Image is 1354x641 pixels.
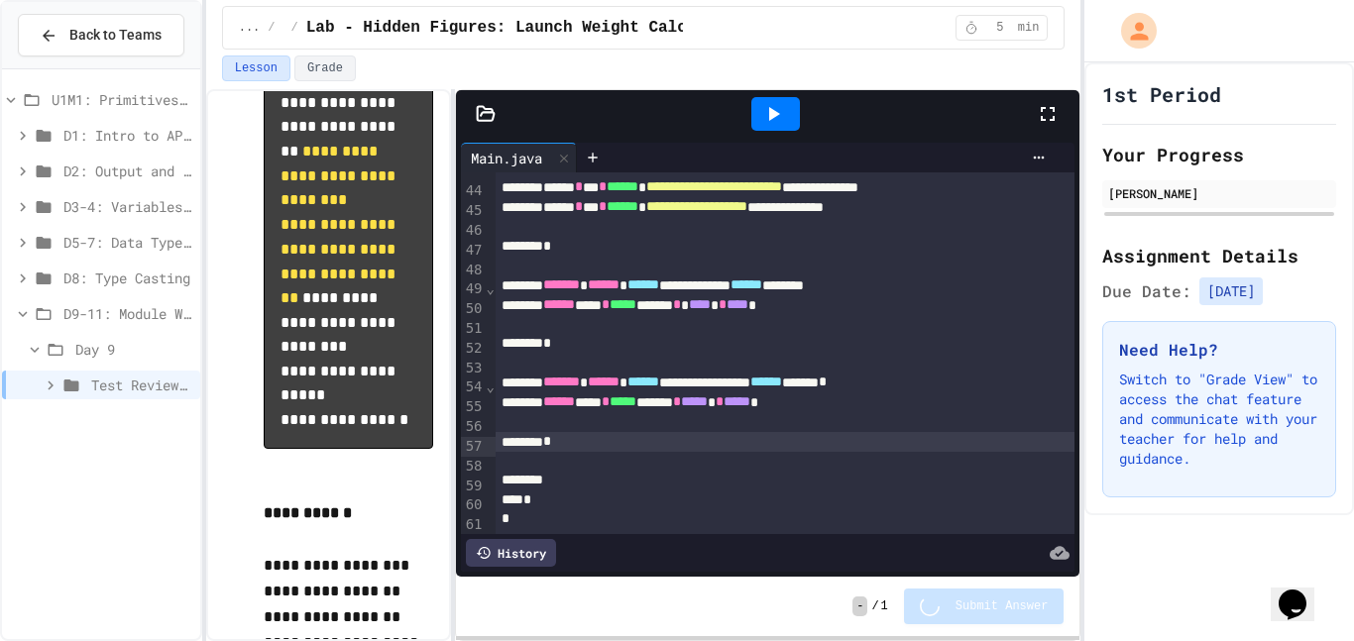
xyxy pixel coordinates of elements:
span: D2: Output and Compiling Code [63,160,192,181]
h1: 1st Period [1102,80,1221,108]
div: 51 [461,319,486,339]
span: D9-11: Module Wrap Up [63,303,192,324]
span: [DATE] [1199,277,1263,305]
button: Lesson [222,55,290,81]
span: D8: Type Casting [63,267,192,288]
div: 58 [461,457,486,477]
div: History [466,539,556,567]
div: 56 [461,417,486,437]
span: 1 [881,598,888,614]
div: 61 [461,515,486,535]
span: Submit Answer [956,598,1049,614]
span: ... [239,20,261,36]
span: D3-4: Variables and Input [63,196,192,217]
div: 53 [461,359,486,378]
h2: Your Progress [1102,141,1336,168]
h2: Assignment Details [1102,242,1336,269]
div: 59 [461,477,486,496]
div: 54 [461,377,486,397]
span: / [291,20,298,36]
span: D1: Intro to APCSA [63,125,192,146]
div: [PERSON_NAME] [1108,184,1330,202]
span: min [1018,20,1040,36]
span: Back to Teams [69,25,162,46]
div: 46 [461,221,486,241]
div: My Account [1100,8,1162,53]
div: 55 [461,397,486,417]
span: Lab - Hidden Figures: Launch Weight Calculator [306,16,744,40]
div: 45 [461,201,486,221]
div: 52 [461,339,486,359]
span: - [852,596,867,616]
span: Test Review (35 mins) [91,374,192,395]
div: 44 [461,181,486,201]
p: Switch to "Grade View" to access the chat feature and communicate with your teacher for help and ... [1119,370,1319,469]
div: Main.java [461,148,552,168]
span: Due Date: [1102,279,1191,303]
span: / [268,20,275,36]
div: 47 [461,241,486,261]
div: 50 [461,299,486,319]
div: 49 [461,279,486,299]
span: Fold line [485,378,495,394]
div: 57 [461,437,486,457]
span: U1M1: Primitives, Variables, Basic I/O [52,89,192,110]
div: 48 [461,261,486,280]
h3: Need Help? [1119,338,1319,362]
span: Fold line [485,280,495,296]
div: 60 [461,495,486,515]
button: Grade [294,55,356,81]
span: D5-7: Data Types and Number Calculations [63,232,192,253]
span: Day 9 [75,339,192,360]
span: / [871,598,878,614]
span: 5 [984,20,1016,36]
iframe: chat widget [1271,562,1334,621]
